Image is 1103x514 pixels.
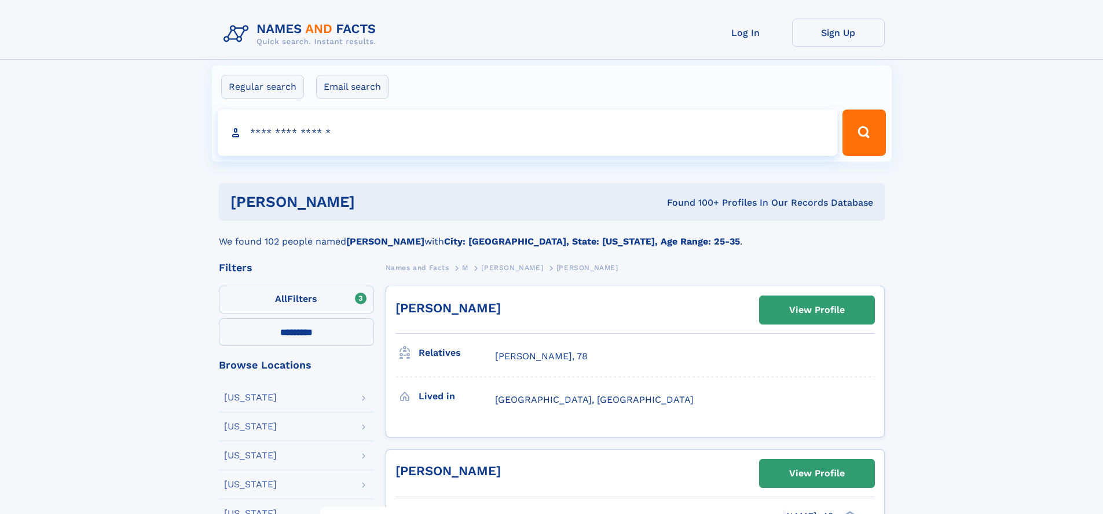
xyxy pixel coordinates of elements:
[230,195,511,209] h1: [PERSON_NAME]
[462,260,468,275] a: M
[395,301,501,315] a: [PERSON_NAME]
[219,221,885,249] div: We found 102 people named with .
[495,350,588,363] a: [PERSON_NAME], 78
[224,422,277,431] div: [US_STATE]
[219,286,374,313] label: Filters
[316,75,389,99] label: Email search
[224,451,277,460] div: [US_STATE]
[395,464,501,478] a: [PERSON_NAME]
[419,343,495,363] h3: Relatives
[760,460,874,487] a: View Profile
[556,264,618,272] span: [PERSON_NAME]
[224,393,277,402] div: [US_STATE]
[219,19,386,50] img: Logo Names and Facts
[221,75,304,99] label: Regular search
[386,260,449,275] a: Names and Facts
[346,236,424,247] b: [PERSON_NAME]
[219,263,374,273] div: Filters
[444,236,740,247] b: City: [GEOGRAPHIC_DATA], State: [US_STATE], Age Range: 25-35
[481,260,543,275] a: [PERSON_NAME]
[789,297,845,323] div: View Profile
[419,387,495,406] h3: Lived in
[789,460,845,487] div: View Profile
[842,110,885,156] button: Search Button
[275,293,287,304] span: All
[699,19,792,47] a: Log In
[218,110,838,156] input: search input
[495,394,694,405] span: [GEOGRAPHIC_DATA], [GEOGRAPHIC_DATA]
[760,296,874,324] a: View Profile
[462,264,468,272] span: M
[224,480,277,489] div: [US_STATE]
[792,19,885,47] a: Sign Up
[481,264,543,272] span: [PERSON_NAME]
[511,196,873,209] div: Found 100+ Profiles In Our Records Database
[219,360,374,370] div: Browse Locations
